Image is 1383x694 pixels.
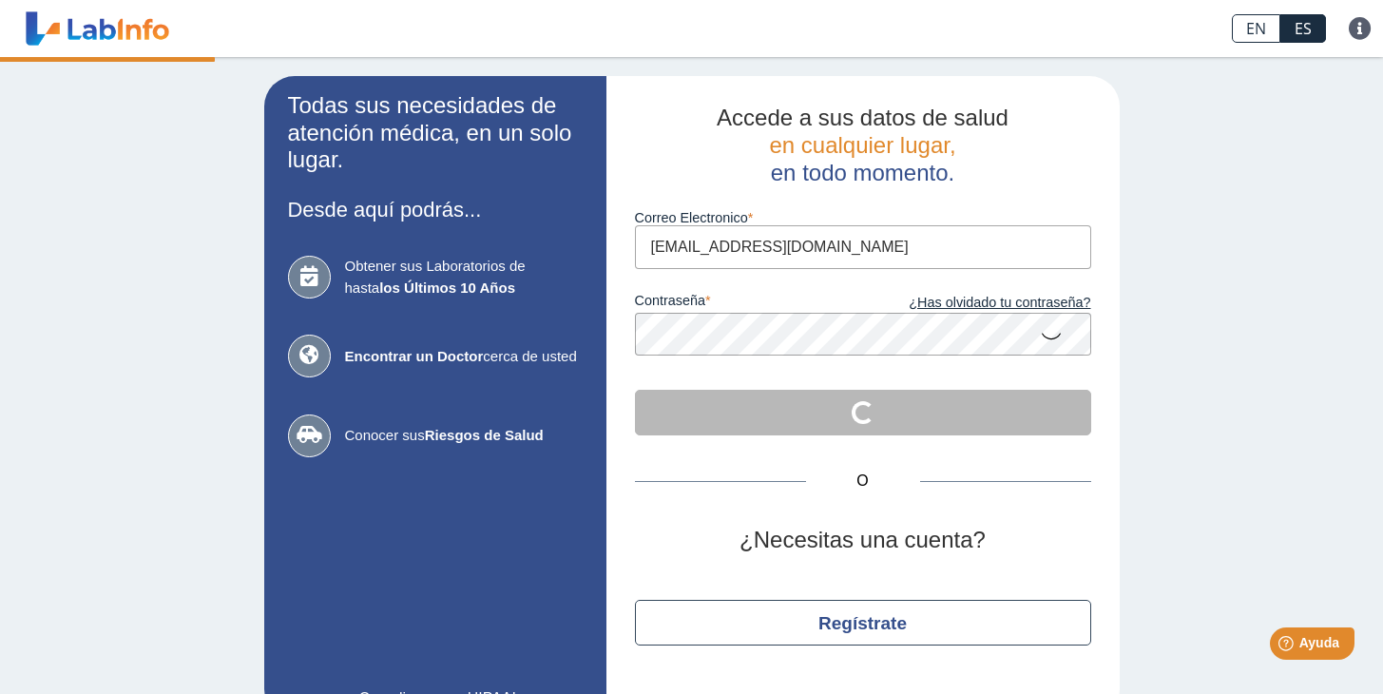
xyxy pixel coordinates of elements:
span: O [806,470,920,492]
span: Accede a sus datos de salud [717,105,1008,130]
h2: ¿Necesitas una cuenta? [635,527,1091,554]
span: Obtener sus Laboratorios de hasta [345,256,583,299]
span: Conocer sus [345,425,583,447]
label: contraseña [635,293,863,314]
b: Riesgos de Salud [425,427,544,443]
iframe: Help widget launcher [1214,620,1362,673]
a: EN [1232,14,1280,43]
a: ES [1280,14,1326,43]
b: los Últimos 10 Años [379,280,515,296]
h3: Desde aquí podrás... [288,198,583,222]
label: Correo Electronico [635,210,1091,225]
span: en cualquier lugar, [769,132,955,158]
span: en todo momento. [771,160,954,185]
span: cerca de usted [345,346,583,368]
h2: Todas sus necesidades de atención médica, en un solo lugar. [288,92,583,174]
b: Encontrar un Doctor [345,348,484,364]
button: Regístrate [635,600,1091,646]
a: ¿Has olvidado tu contraseña? [863,293,1091,314]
